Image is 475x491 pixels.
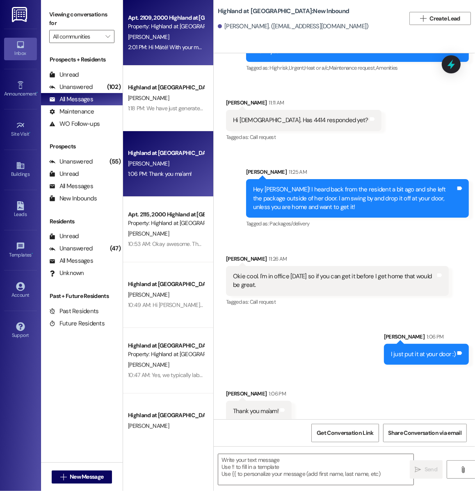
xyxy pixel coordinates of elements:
div: Tagged as: [226,131,381,143]
div: [PERSON_NAME] [226,98,381,110]
span: • [32,251,33,257]
div: Hey [PERSON_NAME]! I heard back from the resident a bit ago and she left the package outside of h... [253,185,456,211]
input: All communities [53,30,101,43]
div: All Messages [49,182,93,191]
div: Unread [49,170,79,178]
div: 11:11 AM [267,98,284,107]
b: Highland at [GEOGRAPHIC_DATA]: New Inbound [218,7,349,16]
span: [PERSON_NAME] [128,33,169,41]
button: New Message [52,471,112,484]
div: 1:06 PM: Thank you ma'am! [128,170,192,177]
div: Future Residents [49,319,105,328]
div: Property: Highland at [GEOGRAPHIC_DATA] [128,219,204,227]
div: Apt. 2109, 2000 Highland at [GEOGRAPHIC_DATA] [128,14,204,22]
span: Create Lead [430,14,460,23]
a: Buildings [4,159,37,181]
div: Tagged as: [246,62,469,74]
button: Get Conversation Link [311,424,379,442]
div: Unknown [49,269,84,277]
span: Send [425,465,437,474]
div: 1:06 PM [425,332,443,341]
span: Maintenance request , [329,64,376,71]
i:  [460,466,466,473]
i:  [60,474,66,480]
div: Hi [DEMOGRAPHIC_DATA]. Has 4414 responded yet? [233,116,368,125]
div: Tagged as: [246,218,469,230]
div: All Messages [49,95,93,104]
button: Send [410,460,443,479]
div: Unanswered [49,244,93,253]
div: (47) [108,242,123,255]
div: Highland at [GEOGRAPHIC_DATA] [128,280,204,289]
label: Viewing conversations for [49,8,114,30]
i:  [105,33,110,40]
span: Share Conversation via email [388,429,461,437]
a: Support [4,320,37,342]
div: Unanswered [49,157,93,166]
div: WO Follow-ups [49,120,100,128]
span: [PERSON_NAME] [128,422,169,430]
div: Apt. 2115, 2000 Highland at [GEOGRAPHIC_DATA] [128,210,204,219]
span: High risk , [270,64,289,71]
span: • [37,90,38,95]
button: Create Lead [409,12,471,25]
span: [PERSON_NAME] [128,361,169,368]
span: [PERSON_NAME] [128,291,169,298]
span: Get Conversation Link [317,429,373,437]
button: Share Conversation via email [383,424,467,442]
div: Highland at [GEOGRAPHIC_DATA] [128,149,204,157]
div: 10:53 AM: Okay awesome. Thank you! [128,240,218,248]
div: Property: Highland at [GEOGRAPHIC_DATA] [128,22,204,31]
div: (55) [107,155,123,168]
div: Unanswered [49,83,93,91]
span: New Message [70,473,103,481]
span: Heat or a/c , [305,64,329,71]
span: • [30,130,31,136]
i:  [415,466,421,473]
div: Maintenance [49,107,94,116]
div: Unread [49,70,79,79]
div: [PERSON_NAME] [246,168,469,179]
span: [PERSON_NAME] [128,230,169,237]
img: ResiDesk Logo [12,7,29,22]
div: Tagged as: [226,296,449,308]
div: Residents [41,217,123,226]
a: Site Visit • [4,118,37,141]
div: Unread [49,232,79,241]
div: Past + Future Residents [41,292,123,300]
div: 10:47 AM: Yes, we typically label things Highland Front Office and use [STREET_ADDRESS]. [128,371,340,379]
div: [PERSON_NAME] [384,332,469,344]
div: Highland at [GEOGRAPHIC_DATA] [128,341,204,350]
span: [PERSON_NAME] [128,160,169,167]
div: [PERSON_NAME] [226,255,449,266]
div: 1:06 PM [267,389,286,398]
div: I just put it at your door :) [391,350,456,359]
span: Packages/delivery [270,220,310,227]
span: Amenities [376,64,398,71]
div: Past Residents [49,307,99,316]
a: Templates • [4,239,37,261]
div: Okie cool. I'm in office [DATE] so if you can get it before I get home that would be great. [233,272,436,290]
div: Highland at [GEOGRAPHIC_DATA] [128,83,204,92]
span: Call request [250,298,276,305]
div: Property: Highland at [GEOGRAPHIC_DATA] [128,350,204,359]
div: All Messages [49,257,93,265]
div: (102) [105,81,123,93]
div: 11:25 AM [287,168,307,176]
a: Account [4,280,37,302]
a: Inbox [4,38,37,60]
div: [PERSON_NAME]. ([EMAIL_ADDRESS][DOMAIN_NAME]) [218,22,369,31]
div: New Inbounds [49,194,97,203]
span: Call request [250,134,276,141]
div: [PERSON_NAME] [226,389,292,401]
div: Thank you ma'am! [233,407,279,416]
a: Leads [4,199,37,221]
i:  [420,15,426,22]
div: Highland at [GEOGRAPHIC_DATA] [128,411,204,420]
div: Prospects + Residents [41,55,123,64]
span: Urgent , [289,64,304,71]
div: 11:26 AM [267,255,287,263]
div: 10:47 AM: Yes, we typically label things Highland Front Office and use [STREET_ADDRESS]. [128,432,340,440]
div: Prospects [41,142,123,151]
span: [PERSON_NAME] [128,94,169,102]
